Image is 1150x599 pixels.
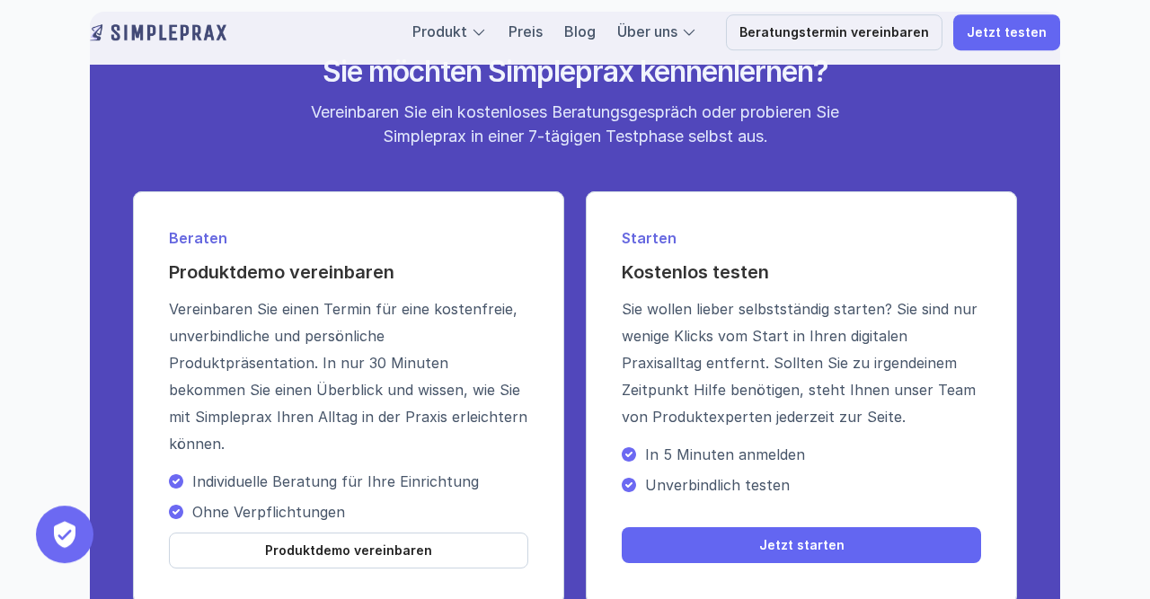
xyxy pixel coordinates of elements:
a: Beratungstermin vereinbaren [726,14,942,50]
a: Preis [509,22,543,40]
a: Über uns [617,22,677,40]
p: In 5 Minuten anmelden [645,445,981,463]
a: Jetzt testen [953,14,1060,50]
a: Blog [564,22,596,40]
p: Unverbindlich testen [645,476,981,494]
p: Beraten [169,227,528,249]
h4: Produktdemo vereinbaren [169,260,528,285]
p: Jetzt starten [759,538,845,553]
p: Vereinbaren Sie einen Termin für eine kostenfreie, unverbindliche und persönliche Produktpräsenta... [169,295,528,457]
p: Beratungstermin vereinbaren [739,25,929,40]
h2: Sie möchten Simpleprax kennenlernen? [238,55,912,89]
p: Starten [622,227,981,249]
h4: Kostenlos testen [622,260,981,285]
p: Vereinbaren Sie ein kostenloses Beratungsgespräch oder probieren Sie Simpleprax in einer 7-tägige... [295,100,856,148]
p: Individuelle Beratung für Ihre Einrichtung [192,472,528,490]
p: Sie wollen lieber selbstständig starten? Sie sind nur wenige Klicks vom Start in Ihren digitalen ... [622,295,981,430]
a: Produktdemo vereinbaren [169,533,528,568]
p: Ohne Verpflichtungen [192,503,528,521]
a: Jetzt starten [622,527,981,563]
p: Jetzt testen [967,25,1047,40]
a: Produkt [412,22,467,40]
p: Produktdemo vereinbaren [265,543,432,559]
